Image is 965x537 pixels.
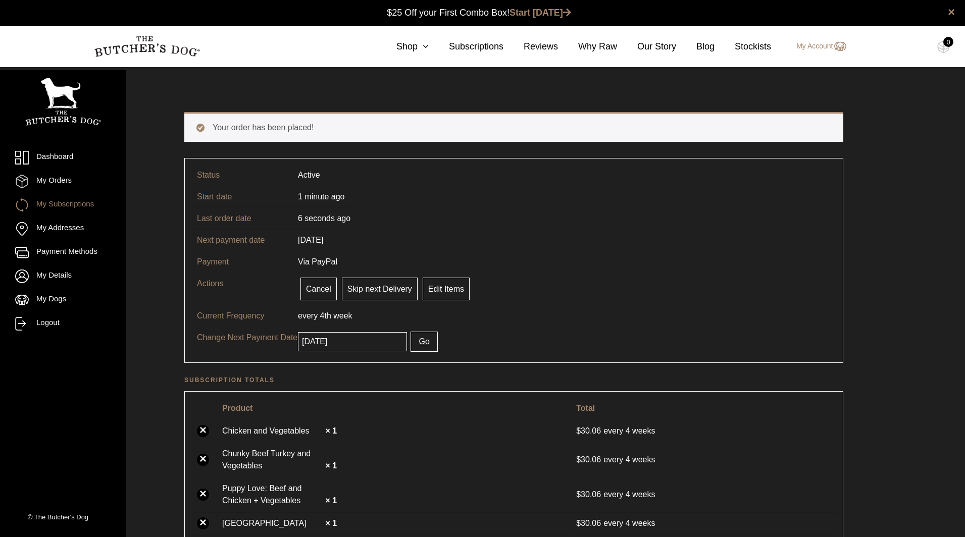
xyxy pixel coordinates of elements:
a: Payment Methods [15,246,111,259]
td: Next payment date [191,229,292,251]
a: Puppy Love: Beef and Chicken + Vegetables [222,482,323,507]
span: 30.06 [576,517,603,529]
a: close [948,6,955,18]
img: TBD_Cart-Empty.png [937,40,950,53]
p: Current Frequency [197,310,298,322]
td: Last order date [191,207,292,229]
a: Shop [376,40,429,53]
td: [DATE] [292,229,329,251]
span: $ [576,490,581,499]
p: Change Next Payment Date [197,332,298,344]
td: Start date [191,186,292,207]
a: × [197,517,209,529]
a: Stockists [715,40,771,53]
span: 30.06 [576,455,603,464]
a: × [197,425,209,437]
span: $ [576,455,581,464]
strong: × 1 [325,461,337,470]
th: Total [570,398,837,419]
a: Dashboard [15,151,111,165]
a: Edit Items [423,278,470,300]
span: week [333,311,352,320]
span: every 4th [298,311,331,320]
a: My Addresses [15,222,111,236]
a: [GEOGRAPHIC_DATA] [222,517,323,529]
th: Product [216,398,569,419]
td: every 4 weeks [570,443,837,476]
a: × [197,454,209,466]
td: Payment [191,251,292,273]
div: Your order has been placed! [184,112,843,142]
a: Skip next Delivery [342,278,418,300]
td: 6 seconds ago [292,207,357,229]
a: Our Story [617,40,676,53]
a: My Subscriptions [15,198,111,212]
td: Status [191,165,292,186]
a: Cancel [300,278,337,300]
a: Start [DATE] [510,8,571,18]
a: My Orders [15,175,111,188]
td: every 4 weeks [570,420,837,442]
a: My Details [15,270,111,283]
a: Blog [676,40,715,53]
strong: × 1 [325,496,337,505]
div: 0 [943,37,953,47]
span: Via PayPal [298,257,337,266]
td: every 4 weeks [570,477,837,511]
td: every 4 weeks [570,512,837,534]
img: TBD_Portrait_Logo_White.png [25,78,101,126]
span: 30.06 [576,426,603,435]
button: Go [411,332,437,352]
span: $ [576,519,581,527]
td: Active [292,165,326,186]
a: Chicken and Vegetables [222,425,323,437]
td: 1 minute ago [292,186,351,207]
a: Subscriptions [429,40,503,53]
span: 30.06 [576,490,603,499]
strong: × 1 [325,426,337,435]
a: Logout [15,317,111,331]
a: My Account [786,40,846,52]
a: × [197,489,209,501]
h2: Subscription totals [184,375,843,385]
a: Reviews [503,40,558,53]
a: Chunky Beef Turkey and Vegetables [222,448,323,472]
strong: × 1 [325,519,337,527]
a: Why Raw [558,40,617,53]
td: Actions [191,273,292,305]
span: $ [576,426,581,435]
a: My Dogs [15,293,111,307]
